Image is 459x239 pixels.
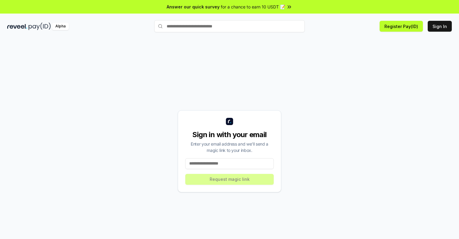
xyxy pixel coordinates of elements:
img: logo_small [226,118,233,125]
img: reveel_dark [7,23,27,30]
button: Sign In [428,21,452,32]
span: for a chance to earn 10 USDT 📝 [221,4,285,10]
button: Register Pay(ID) [380,21,423,32]
div: Enter your email address and we’ll send a magic link to your inbox. [185,141,274,153]
div: Sign in with your email [185,130,274,140]
img: pay_id [29,23,51,30]
span: Answer our quick survey [167,4,220,10]
div: Alpha [52,23,69,30]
